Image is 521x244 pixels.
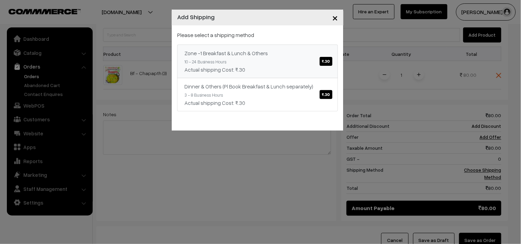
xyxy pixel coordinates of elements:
div: Actual shipping Cost: ₹.30 [184,99,331,107]
h4: Add Shipping [177,12,215,22]
span: × [332,11,338,24]
p: Please select a shipping method [177,31,338,39]
a: Zone -1 Breakfast & Lunch & Others₹.30 10 - 24 Business HoursActual shipping Cost: ₹.30 [177,45,338,78]
small: 3 - 8 Business Hours [184,92,223,98]
small: 10 - 24 Business Hours [184,59,226,64]
div: Zone -1 Breakfast & Lunch & Others [184,49,331,57]
span: ₹.30 [320,90,332,99]
div: Dinner & Others (Pl Book Breakfast & Lunch separately) [184,82,331,90]
span: ₹.30 [320,57,332,66]
div: Actual shipping Cost: ₹.30 [184,65,331,74]
button: Close [327,7,343,28]
a: Dinner & Others (Pl Book Breakfast & Lunch separately)₹.30 3 - 8 Business HoursActual shipping Co... [177,78,338,111]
